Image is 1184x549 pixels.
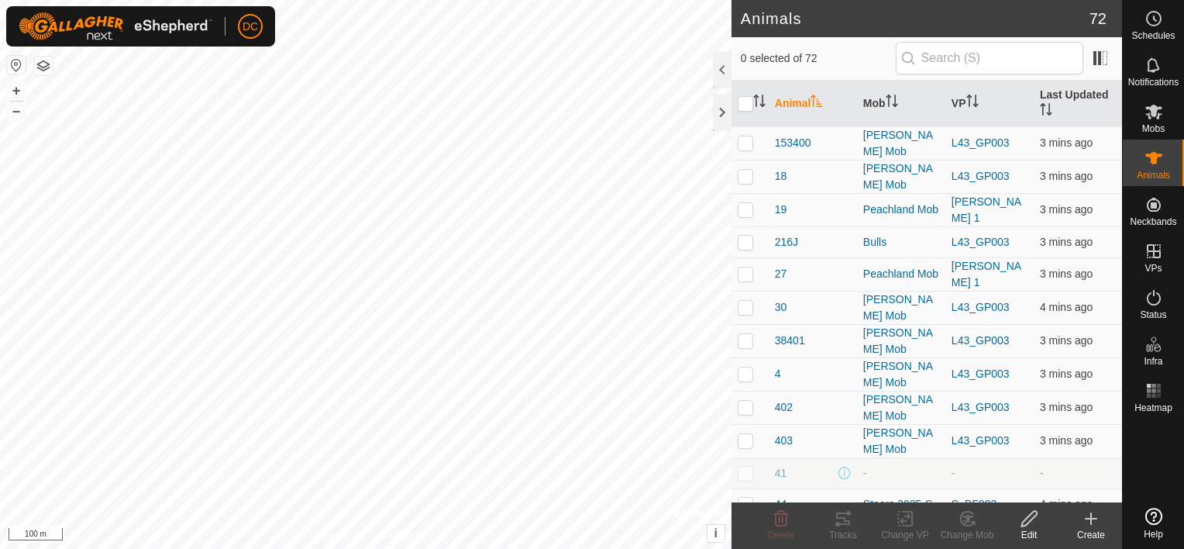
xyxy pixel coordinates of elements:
span: Mobs [1142,124,1165,133]
span: 15 Aug 2025, 12:05 pm [1040,368,1093,380]
div: Peachland Mob [863,266,939,282]
a: L43_GP003 [952,236,1010,248]
app-display-virtual-paddock-transition: - [952,467,955,479]
p-sorticon: Activate to sort [966,97,979,109]
span: VPs [1144,264,1162,273]
span: DC [243,19,258,35]
div: [PERSON_NAME] Mob [863,425,939,457]
span: 4 [775,366,781,382]
a: Help [1123,502,1184,545]
button: Map Layers [34,57,53,75]
a: L43_GP003 [952,301,1010,313]
span: 72 [1089,7,1107,30]
img: Gallagher Logo [19,12,212,40]
span: Delete [768,530,795,540]
div: [PERSON_NAME] Mob [863,127,939,160]
span: 18 [775,168,787,185]
a: L43_GP003 [952,334,1010,347]
span: 216J [775,234,798,250]
p-sorticon: Activate to sort [811,97,823,109]
a: L43_GP003 [952,368,1010,380]
span: 15 Aug 2025, 12:05 pm [1040,170,1093,182]
span: Help [1144,530,1163,539]
div: Change VP [874,528,936,542]
input: Search (S) [896,42,1083,74]
span: 0 selected of 72 [741,50,896,67]
div: - [863,465,939,482]
span: Status [1140,310,1166,319]
button: + [7,81,26,100]
span: 15 Aug 2025, 12:03 pm [1040,301,1093,313]
a: L43_GP003 [952,136,1010,149]
span: 15 Aug 2025, 12:05 pm [1040,434,1093,447]
div: Create [1060,528,1122,542]
span: 38401 [775,333,805,349]
button: Reset Map [7,56,26,74]
a: L43_GP003 [952,401,1010,413]
div: Peachland Mob [863,202,939,218]
a: L43_GP003 [952,170,1010,182]
th: Last Updated [1034,81,1122,127]
span: 402 [775,399,793,416]
div: Bulls [863,234,939,250]
div: [PERSON_NAME] Mob [863,325,939,357]
span: Notifications [1128,78,1179,87]
span: 15 Aug 2025, 12:04 pm [1040,498,1093,510]
span: i [714,527,718,540]
span: 19 [775,202,787,218]
p-sorticon: Activate to sort [1040,105,1052,118]
span: 30 [775,299,787,316]
span: 15 Aug 2025, 12:05 pm [1040,401,1093,413]
a: [PERSON_NAME] 1 [952,195,1021,224]
span: 41 [775,465,787,482]
span: 15 Aug 2025, 12:05 pm [1040,203,1093,216]
span: 15 Aug 2025, 12:05 pm [1040,268,1093,280]
span: 15 Aug 2025, 12:05 pm [1040,136,1093,149]
div: Steers 2025-S [863,496,939,513]
a: L43_GP003 [952,434,1010,447]
span: Heatmap [1134,403,1172,413]
th: VP [945,81,1034,127]
div: [PERSON_NAME] Mob [863,292,939,324]
a: S_BF003 [952,498,996,510]
button: i [707,525,725,542]
span: 15 Aug 2025, 12:05 pm [1040,334,1093,347]
a: [PERSON_NAME] 1 [952,260,1021,288]
span: 27 [775,266,787,282]
span: Animals [1137,171,1170,180]
span: 153400 [775,135,811,151]
span: 44 [775,496,787,513]
div: Edit [998,528,1060,542]
div: Change Mob [936,528,998,542]
div: [PERSON_NAME] Mob [863,392,939,424]
span: Infra [1144,357,1162,366]
span: Neckbands [1130,217,1176,226]
p-sorticon: Activate to sort [753,97,766,109]
span: 403 [775,433,793,449]
a: Contact Us [381,529,427,543]
p-sorticon: Activate to sort [886,97,898,109]
div: Tracks [812,528,874,542]
span: 15 Aug 2025, 12:05 pm [1040,236,1093,248]
th: Animal [769,81,857,127]
button: – [7,102,26,120]
span: - [1040,467,1044,479]
div: [PERSON_NAME] Mob [863,161,939,193]
a: Privacy Policy [305,529,363,543]
th: Mob [857,81,945,127]
span: Schedules [1131,31,1175,40]
h2: Animals [741,9,1089,28]
div: [PERSON_NAME] Mob [863,358,939,391]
